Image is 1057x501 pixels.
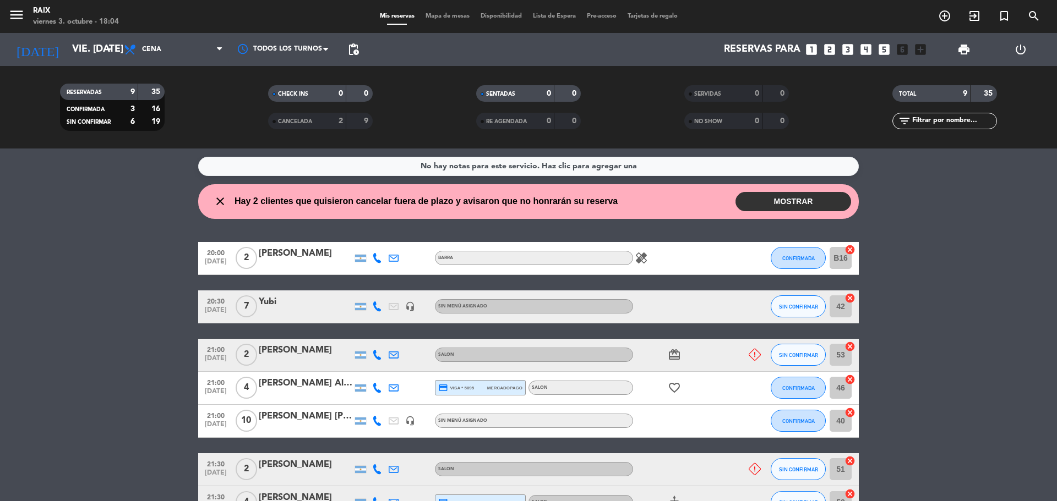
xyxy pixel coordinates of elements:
[844,244,856,255] i: cancel
[581,13,622,19] span: Pre-acceso
[102,43,116,56] i: arrow_drop_down
[236,295,257,317] span: 7
[899,91,916,97] span: TOTAL
[236,377,257,399] span: 4
[202,457,230,470] span: 21:30
[844,488,856,499] i: cancel
[992,33,1049,66] div: LOG OUT
[130,118,135,125] strong: 6
[438,304,487,309] span: Sin menú asignado
[998,9,1011,23] i: turned_in_not
[771,458,826,480] button: SIN CONFIRMAR
[214,195,227,208] i: close
[957,43,971,56] span: print
[33,5,119,16] div: RAIX
[844,293,856,304] i: cancel
[202,343,230,355] span: 21:00
[405,301,415,311] i: headset_mic
[438,383,448,393] i: credit_card
[364,90,371,97] strong: 0
[635,251,648,265] i: healing
[486,119,527,124] span: RE AGENDADA
[8,7,25,23] i: menu
[236,410,257,432] span: 10
[984,90,995,97] strong: 35
[859,42,873,57] i: looks_4
[405,416,415,426] i: headset_mic
[486,91,515,97] span: SENTADAS
[771,344,826,366] button: SIN CONFIRMAR
[782,418,815,424] span: CONFIRMADA
[438,383,474,393] span: visa * 5095
[782,385,815,391] span: CONFIRMADA
[547,90,551,97] strong: 0
[202,469,230,482] span: [DATE]
[572,90,579,97] strong: 0
[421,160,637,173] div: No hay notas para este servicio. Haz clic para agregar una
[572,117,579,125] strong: 0
[1027,9,1040,23] i: search
[668,348,681,361] i: card_giftcard
[151,88,162,96] strong: 35
[841,42,855,57] i: looks_3
[780,117,787,125] strong: 0
[622,13,683,19] span: Tarjetas de regalo
[694,91,721,97] span: SERVIDAS
[938,9,951,23] i: add_circle_outline
[259,376,352,390] div: [PERSON_NAME] Allue
[895,42,909,57] i: looks_6
[527,13,581,19] span: Lista de Espera
[898,114,911,128] i: filter_list
[844,374,856,385] i: cancel
[202,306,230,319] span: [DATE]
[236,247,257,269] span: 2
[259,343,352,357] div: [PERSON_NAME]
[779,304,818,310] span: SIN CONFIRMAR
[8,7,25,27] button: menu
[235,194,618,208] span: Hay 2 clientes que quisieron cancelar fuera de plazo y avisaron que no honrarán su reserva
[771,247,826,269] button: CONFIRMADA
[202,409,230,421] span: 21:00
[844,341,856,352] i: cancel
[475,13,527,19] span: Disponibilidad
[259,409,352,423] div: [PERSON_NAME] [PERSON_NAME]
[771,410,826,432] button: CONFIRMADA
[844,407,856,418] i: cancel
[67,119,111,125] span: SIN CONFIRMAR
[804,42,819,57] i: looks_one
[420,13,475,19] span: Mapa de mesas
[339,117,343,125] strong: 2
[755,117,759,125] strong: 0
[202,258,230,271] span: [DATE]
[278,91,308,97] span: CHECK INS
[202,376,230,388] span: 21:00
[347,43,360,56] span: pending_actions
[963,90,967,97] strong: 9
[844,455,856,466] i: cancel
[438,419,487,423] span: Sin menú asignado
[202,355,230,367] span: [DATE]
[1014,43,1027,56] i: power_settings_new
[151,105,162,113] strong: 16
[438,467,454,471] span: SALON
[668,381,681,394] i: favorite_border
[259,246,352,261] div: [PERSON_NAME]
[339,90,343,97] strong: 0
[771,295,826,317] button: SIN CONFIRMAR
[202,246,230,258] span: 20:00
[780,90,787,97] strong: 0
[364,117,371,125] strong: 9
[202,388,230,400] span: [DATE]
[259,458,352,472] div: [PERSON_NAME]
[202,294,230,307] span: 20:30
[532,386,548,390] span: SALON
[913,42,928,57] i: add_box
[438,256,453,260] span: BARRA
[547,117,551,125] strong: 0
[130,105,135,113] strong: 3
[374,13,420,19] span: Mis reservas
[236,458,257,480] span: 2
[779,466,818,472] span: SIN CONFIRMAR
[782,255,815,261] span: CONFIRMADA
[202,421,230,433] span: [DATE]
